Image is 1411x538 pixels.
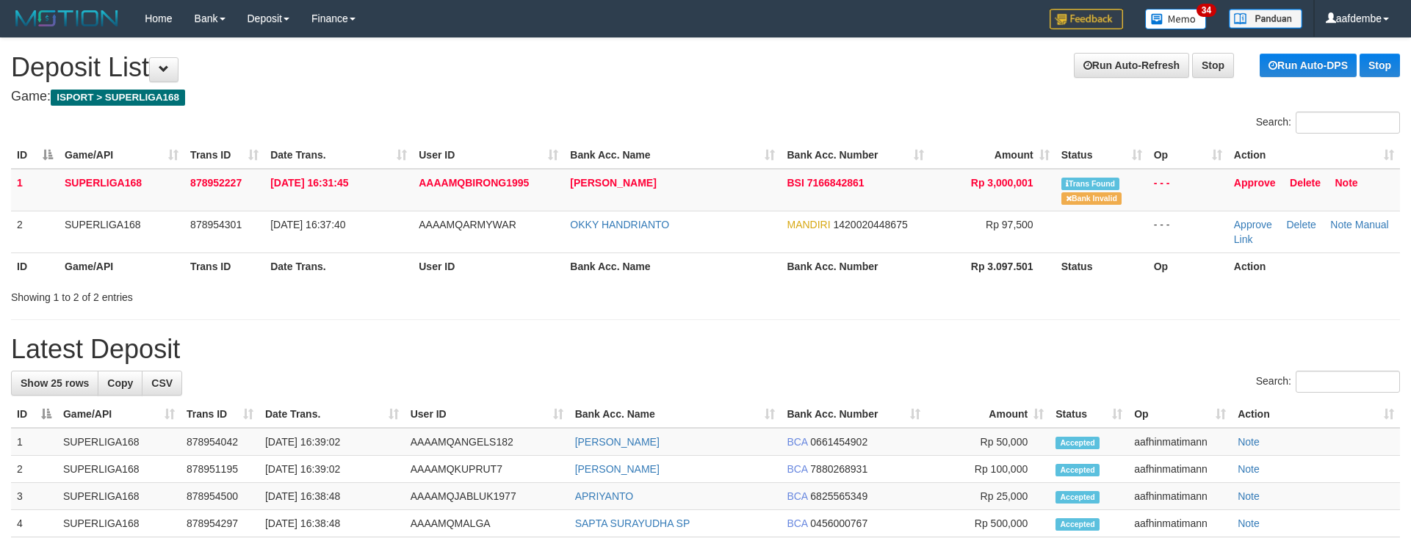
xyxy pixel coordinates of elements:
th: User ID: activate to sort column ascending [405,401,569,428]
a: Run Auto-Refresh [1074,53,1189,78]
th: Amount: activate to sort column ascending [930,142,1055,169]
td: Rp 25,000 [926,483,1050,510]
a: Note [1238,436,1260,448]
span: BSI [787,177,804,189]
label: Search: [1256,371,1400,393]
span: Copy 1420020448675 to clipboard [834,219,908,230]
span: Rp 97,500 [986,219,1033,230]
img: MOTION_logo.png [11,7,123,29]
span: Accepted [1055,464,1100,476]
a: Manual Link [1234,219,1389,245]
th: User ID: activate to sort column ascending [413,142,564,169]
th: Status [1055,252,1148,280]
span: Copy [107,377,133,389]
span: AAAAMQARMYWAR [419,219,516,230]
span: MANDIRI [787,219,830,230]
img: panduan.png [1229,9,1302,29]
td: 878954297 [181,510,259,537]
span: [DATE] 16:31:45 [270,177,348,189]
th: Date Trans.: activate to sort column ascending [264,142,413,169]
span: AAAAMQBIRONG1995 [419,177,529,189]
th: Amount: activate to sort column ascending [926,401,1050,428]
span: Bank is not match [1061,192,1122,205]
td: SUPERLIGA168 [57,510,181,537]
h1: Deposit List [11,53,1400,82]
th: ID: activate to sort column descending [11,142,59,169]
a: [PERSON_NAME] [575,436,660,448]
span: CSV [151,377,173,389]
td: SUPERLIGA168 [57,483,181,510]
th: Bank Acc. Name [564,252,781,280]
td: aafhinmatimann [1128,456,1232,483]
a: Delete [1286,219,1316,230]
td: aafhinmatimann [1128,483,1232,510]
span: 878954301 [190,219,242,230]
span: Accepted [1055,437,1100,449]
span: [DATE] 16:37:40 [270,219,345,230]
td: AAAAMQANGELS182 [405,428,569,456]
th: Trans ID: activate to sort column ascending [181,401,259,428]
td: SUPERLIGA168 [57,456,181,483]
span: Show 25 rows [21,377,89,389]
span: Similar transaction found [1061,178,1120,190]
th: Op: activate to sort column ascending [1128,401,1232,428]
label: Search: [1256,112,1400,134]
th: ID [11,252,59,280]
input: Search: [1296,112,1400,134]
td: [DATE] 16:39:02 [259,456,405,483]
th: Rp 3.097.501 [930,252,1055,280]
span: BCA [787,490,807,502]
td: [DATE] 16:38:48 [259,510,405,537]
a: [PERSON_NAME] [575,463,660,475]
a: Show 25 rows [11,371,98,396]
td: - - - [1148,169,1228,211]
a: CSV [142,371,182,396]
td: 1 [11,428,57,456]
a: Note [1330,219,1352,230]
span: Copy 7166842861 to clipboard [807,177,865,189]
th: Date Trans.: activate to sort column ascending [259,401,405,428]
td: - - - [1148,211,1228,252]
span: Copy 7880268931 to clipboard [810,463,867,475]
th: Status: activate to sort column ascending [1055,142,1148,169]
img: Button%20Memo.svg [1145,9,1207,29]
a: Approve [1234,177,1276,189]
span: BCA [787,517,807,529]
a: Delete [1290,177,1321,189]
input: Search: [1296,371,1400,393]
td: aafhinmatimann [1128,428,1232,456]
span: Copy 0661454902 to clipboard [810,436,867,448]
td: 2 [11,211,59,252]
td: aafhinmatimann [1128,510,1232,537]
th: Game/API: activate to sort column ascending [57,401,181,428]
td: 878954500 [181,483,259,510]
a: Note [1335,177,1358,189]
a: Note [1238,490,1260,502]
a: Approve [1234,219,1272,230]
th: Bank Acc. Number: activate to sort column ascending [781,142,929,169]
a: [PERSON_NAME] [570,177,656,189]
td: Rp 500,000 [926,510,1050,537]
td: AAAAMQKUPRUT7 [405,456,569,483]
th: Bank Acc. Name: activate to sort column ascending [569,401,782,428]
td: [DATE] 16:38:48 [259,483,405,510]
td: Rp 100,000 [926,456,1050,483]
th: Game/API: activate to sort column ascending [59,142,184,169]
th: User ID [413,252,564,280]
td: 878951195 [181,456,259,483]
a: SAPTA SURAYUDHA SP [575,517,690,529]
td: 1 [11,169,59,211]
td: SUPERLIGA168 [59,211,184,252]
td: 4 [11,510,57,537]
td: Rp 50,000 [926,428,1050,456]
th: Date Trans. [264,252,413,280]
span: Copy 6825565349 to clipboard [810,490,867,502]
th: Bank Acc. Number [781,252,929,280]
span: ISPORT > SUPERLIGA168 [51,90,185,106]
th: Game/API [59,252,184,280]
th: Bank Acc. Name: activate to sort column ascending [564,142,781,169]
th: Trans ID: activate to sort column ascending [184,142,264,169]
div: Showing 1 to 2 of 2 entries [11,284,577,305]
span: Accepted [1055,518,1100,531]
a: Run Auto-DPS [1260,54,1357,77]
